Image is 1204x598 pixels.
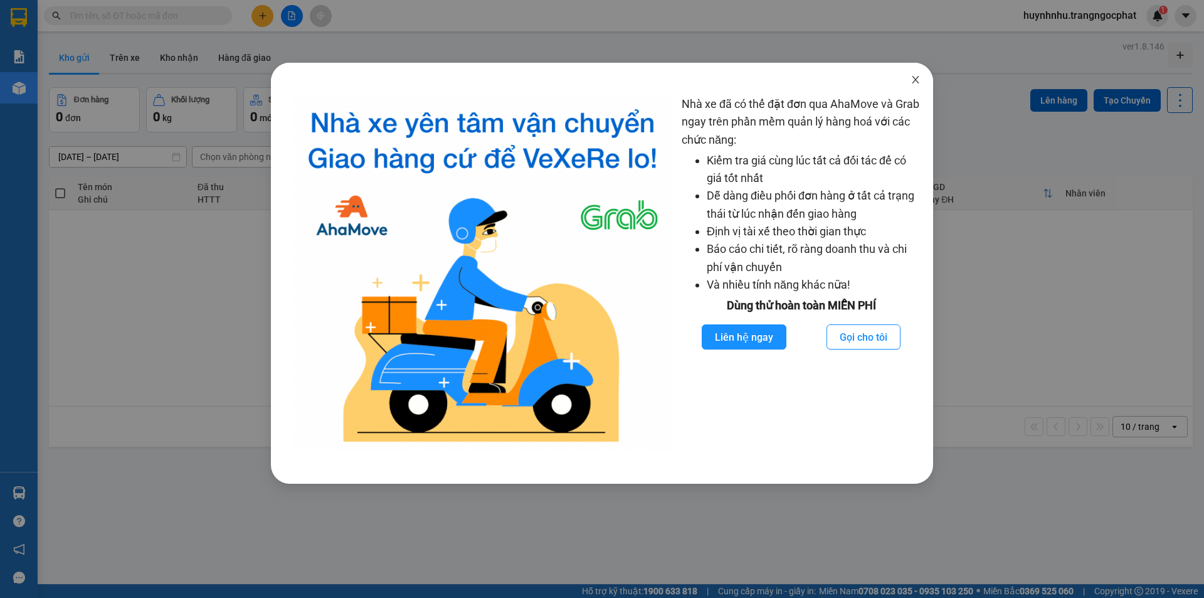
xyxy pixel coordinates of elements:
[826,324,900,350] button: Gọi cho tôi
[707,276,921,294] li: Và nhiều tính năng khác nữa!
[898,63,933,98] button: Close
[293,95,672,452] img: logo
[682,95,921,452] div: Nhà xe đã có thể đặt đơn qua AhaMove và Grab ngay trên phần mềm quản lý hàng hoá với các chức năng:
[911,75,921,85] span: close
[707,152,921,188] li: Kiểm tra giá cùng lúc tất cả đối tác để có giá tốt nhất
[702,324,786,350] button: Liên hệ ngay
[682,297,921,314] div: Dùng thử hoàn toàn MIỄN PHÍ
[840,329,887,345] span: Gọi cho tôi
[707,187,921,223] li: Dễ dàng điều phối đơn hàng ở tất cả trạng thái từ lúc nhận đến giao hàng
[715,329,773,345] span: Liên hệ ngay
[707,223,921,240] li: Định vị tài xế theo thời gian thực
[707,240,921,276] li: Báo cáo chi tiết, rõ ràng doanh thu và chi phí vận chuyển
